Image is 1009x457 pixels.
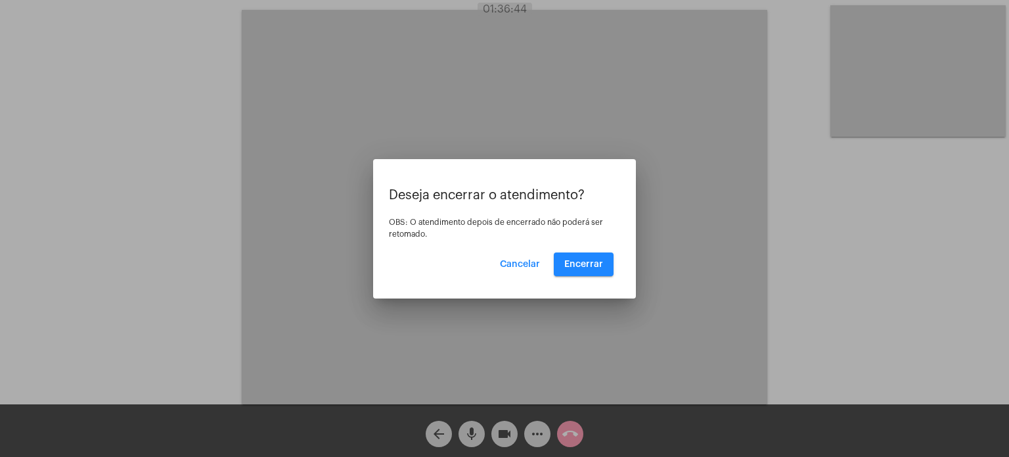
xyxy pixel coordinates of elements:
[554,253,614,276] button: Encerrar
[389,188,620,203] p: Deseja encerrar o atendimento?
[489,253,550,276] button: Cancelar
[500,260,540,269] span: Cancelar
[564,260,603,269] span: Encerrar
[389,218,603,238] span: OBS: O atendimento depois de encerrado não poderá ser retomado.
